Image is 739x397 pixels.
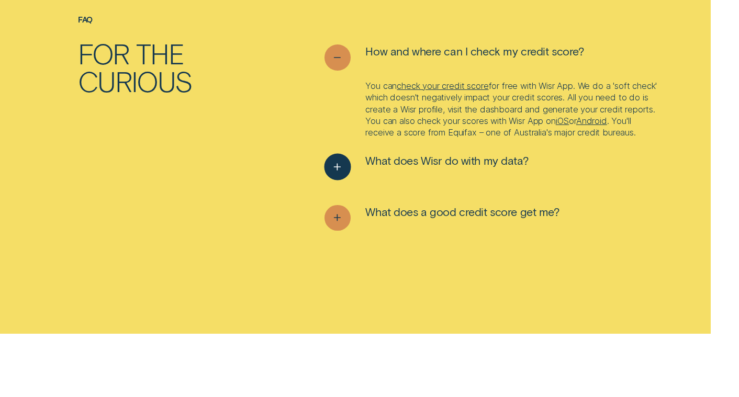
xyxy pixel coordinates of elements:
span: What does Wisr do with my data? [365,154,528,168]
p: You can for free with Wisr App. We do a 'soft check' which doesn't negatively impact your credit ... [365,80,661,138]
h2: For the curious [78,40,266,95]
a: Android [576,116,607,126]
span: How and where can I check my credit score? [365,44,584,59]
a: iOS [556,116,569,126]
button: See more [324,154,528,180]
span: What does a good credit score get me? [365,205,559,219]
h4: FAQ [78,15,266,24]
a: check your credit score [397,81,488,91]
button: See more [324,205,559,231]
button: See less [324,44,584,71]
